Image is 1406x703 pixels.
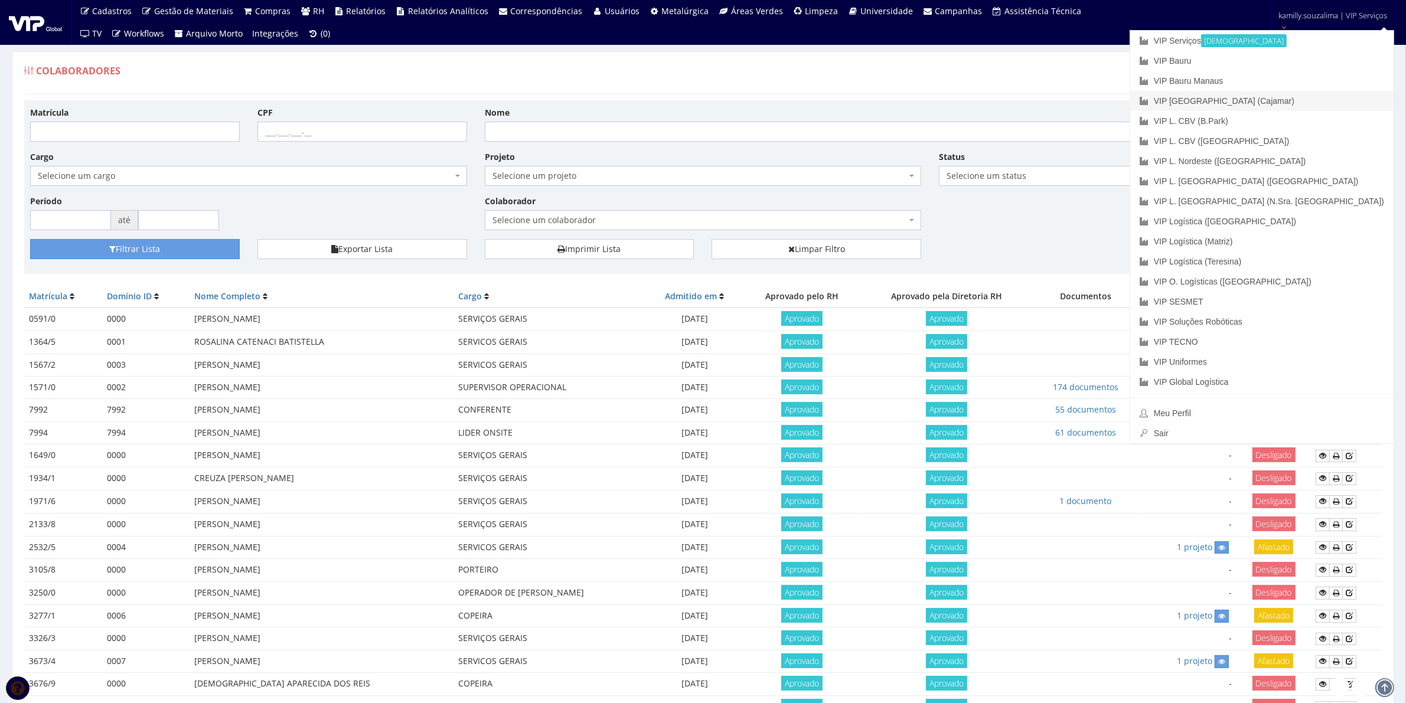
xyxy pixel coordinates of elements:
td: 0000 [102,444,190,467]
td: SERVICOS GERAIS [454,536,646,558]
a: 1 projeto [1177,541,1212,552]
span: Aprovado [781,425,823,440]
span: Aprovado [781,653,823,668]
span: Aprovado [926,357,967,372]
span: Aprovado [926,516,967,531]
span: Desligado [1252,630,1296,645]
a: VIP L. [GEOGRAPHIC_DATA] ([GEOGRAPHIC_DATA]) [1130,171,1394,191]
span: Aprovado [926,630,967,645]
span: Aprovado [781,516,823,531]
td: 3277/1 [24,604,102,627]
td: [PERSON_NAME] [190,354,454,376]
a: VIP L. CBV ([GEOGRAPHIC_DATA]) [1130,131,1394,151]
span: Desligado [1252,585,1296,600]
span: Cadastros [93,5,132,17]
span: Usuários [605,5,640,17]
td: 2133/8 [24,513,102,536]
th: Aprovado pelo RH [743,286,861,308]
td: SERVIÇOS GERAIS [454,308,646,331]
td: SERVIÇOS GERAIS [454,467,646,490]
span: Selecione um colaborador [485,210,922,230]
td: [DATE] [646,467,743,490]
td: [PERSON_NAME] [190,581,454,604]
a: Integrações [248,22,304,45]
span: Aprovado [781,402,823,417]
td: 0000 [102,513,190,536]
td: 1971/6 [24,490,102,513]
a: VIP SESMET [1130,292,1394,312]
span: Aprovado [926,653,967,668]
td: [PERSON_NAME] [190,627,454,650]
td: 1571/0 [24,376,102,398]
td: 0000 [102,467,190,490]
label: Período [30,195,62,207]
td: [DATE] [646,444,743,467]
span: Selecione um status [939,166,1149,186]
span: Aprovado [781,311,823,326]
td: - [1139,513,1237,536]
span: Aprovado [781,585,823,600]
span: Aprovado [926,562,967,577]
a: 1 documento [1059,495,1111,506]
td: 0000 [102,581,190,604]
span: Aprovado [781,357,823,372]
td: 1567/2 [24,354,102,376]
a: 55 documentos [1055,404,1116,415]
td: [DATE] [646,581,743,604]
a: Imprimir Lista [485,239,694,259]
span: Integrações [253,28,299,39]
a: Meu Perfil [1130,403,1394,423]
span: Selecione um colaborador [492,214,907,226]
td: SERVICOS GERAIS [454,331,646,354]
span: Afastado [1254,539,1293,554]
td: - [1139,444,1237,467]
a: Admitido em [665,290,717,302]
td: 0002 [102,376,190,398]
a: Limpar Filtro [712,239,921,259]
span: Aprovado [926,470,967,485]
td: [PERSON_NAME] [190,399,454,421]
td: [PERSON_NAME] [190,604,454,627]
span: kamilly.souzalima | VIP Serviços [1279,9,1388,21]
td: 0000 [102,673,190,696]
a: Nome Completo [194,290,260,302]
td: SUPERVISOR OPERACIONAL [454,376,646,398]
span: Arquivo Morto [187,28,243,39]
span: Correspondências [511,5,583,17]
span: Afastado [1254,608,1293,623]
td: 0000 [102,308,190,331]
small: [DEMOGRAPHIC_DATA] [1201,34,1287,47]
td: SERVICOS GERAIS [454,650,646,672]
th: Documentos [1032,286,1139,308]
label: Nome [485,107,510,119]
td: - [1139,558,1237,581]
a: VIP L. CBV (B.Park) [1130,111,1394,131]
td: 1649/0 [24,444,102,467]
span: Desligado [1252,676,1296,691]
span: Aprovado [926,380,967,394]
td: 7992 [102,399,190,421]
a: VIP L. Nordeste ([GEOGRAPHIC_DATA]) [1130,151,1394,171]
td: SERVIÇOS GERAIS [454,627,646,650]
span: Aprovado [781,630,823,645]
span: Aprovado [926,425,967,440]
span: Aprovado [781,470,823,485]
a: VIP [GEOGRAPHIC_DATA] (Cajamar) [1130,91,1394,111]
input: ___.___.___-__ [257,122,467,142]
a: 61 documentos [1055,427,1116,438]
td: SERVIÇOS GERAIS [454,490,646,513]
a: VIP O. Logísticas ([GEOGRAPHIC_DATA]) [1130,272,1394,292]
span: Compras [256,5,291,17]
span: Aprovado [926,447,967,462]
span: Aprovado [926,585,967,600]
a: VIP Bauru Manaus [1130,71,1394,91]
td: - [1139,673,1237,696]
td: [DATE] [646,650,743,672]
span: Desligado [1252,562,1296,577]
td: CONFERENTE [454,399,646,421]
span: até [111,210,138,230]
td: [DATE] [646,354,743,376]
a: VIP TECNO [1130,332,1394,352]
td: 1364/5 [24,331,102,354]
a: VIP L. [GEOGRAPHIC_DATA] (N.Sra. [GEOGRAPHIC_DATA]) [1130,191,1394,211]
